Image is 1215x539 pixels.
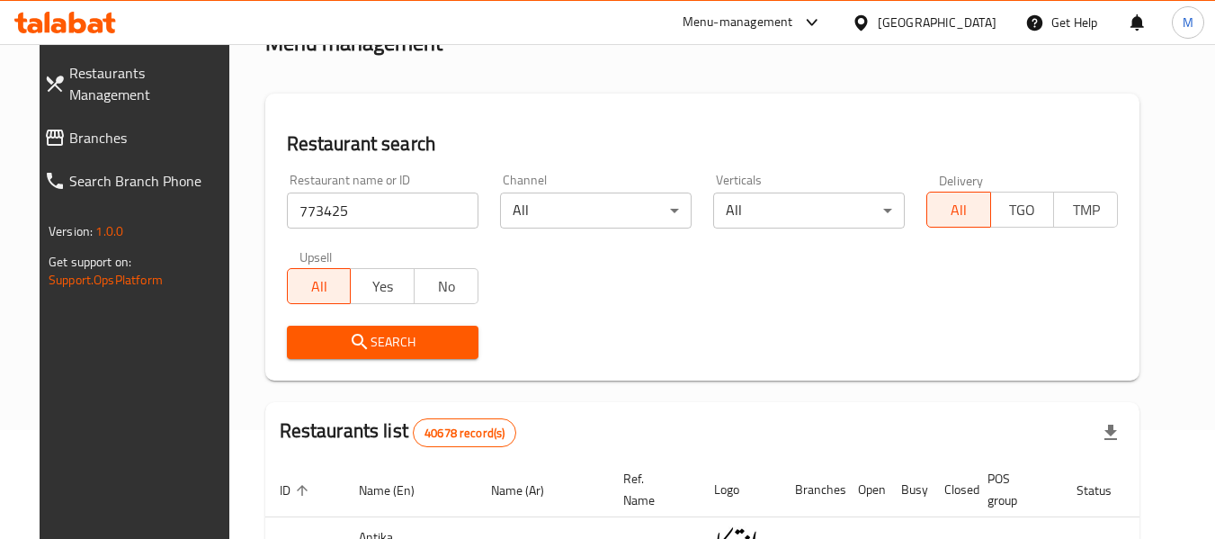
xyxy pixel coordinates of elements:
[287,268,352,304] button: All
[998,197,1048,223] span: TGO
[878,13,996,32] div: [GEOGRAPHIC_DATA]
[926,192,991,228] button: All
[358,274,407,300] span: Yes
[280,480,314,501] span: ID
[30,51,243,116] a: Restaurants Management
[422,274,471,300] span: No
[69,62,228,105] span: Restaurants Management
[413,418,516,447] div: Total records count
[287,130,1118,157] h2: Restaurant search
[1053,192,1118,228] button: TMP
[49,220,93,243] span: Version:
[700,463,781,517] th: Logo
[987,468,1041,511] span: POS group
[1089,411,1132,454] div: Export file
[265,29,442,58] h2: Menu management
[350,268,415,304] button: Yes
[49,250,131,274] span: Get support on:
[623,468,678,511] span: Ref. Name
[1077,480,1135,501] span: Status
[359,480,438,501] span: Name (En)
[49,268,163,292] a: Support.OpsPlatform
[30,116,243,159] a: Branches
[414,268,478,304] button: No
[299,250,333,263] label: Upsell
[683,12,793,33] div: Menu-management
[295,274,344,300] span: All
[887,463,930,517] th: Busy
[844,463,887,517] th: Open
[287,326,478,359] button: Search
[1061,197,1111,223] span: TMP
[301,331,464,354] span: Search
[69,127,228,148] span: Branches
[500,193,692,229] div: All
[939,174,984,186] label: Delivery
[990,192,1055,228] button: TGO
[781,463,844,517] th: Branches
[30,159,243,202] a: Search Branch Phone
[414,425,515,442] span: 40678 record(s)
[713,193,905,229] div: All
[930,463,973,517] th: Closed
[280,418,517,447] h2: Restaurants list
[934,197,984,223] span: All
[95,220,123,243] span: 1.0.0
[69,170,228,192] span: Search Branch Phone
[287,193,478,229] input: Search for restaurant name or ID..
[1183,13,1193,32] span: M
[491,480,567,501] span: Name (Ar)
